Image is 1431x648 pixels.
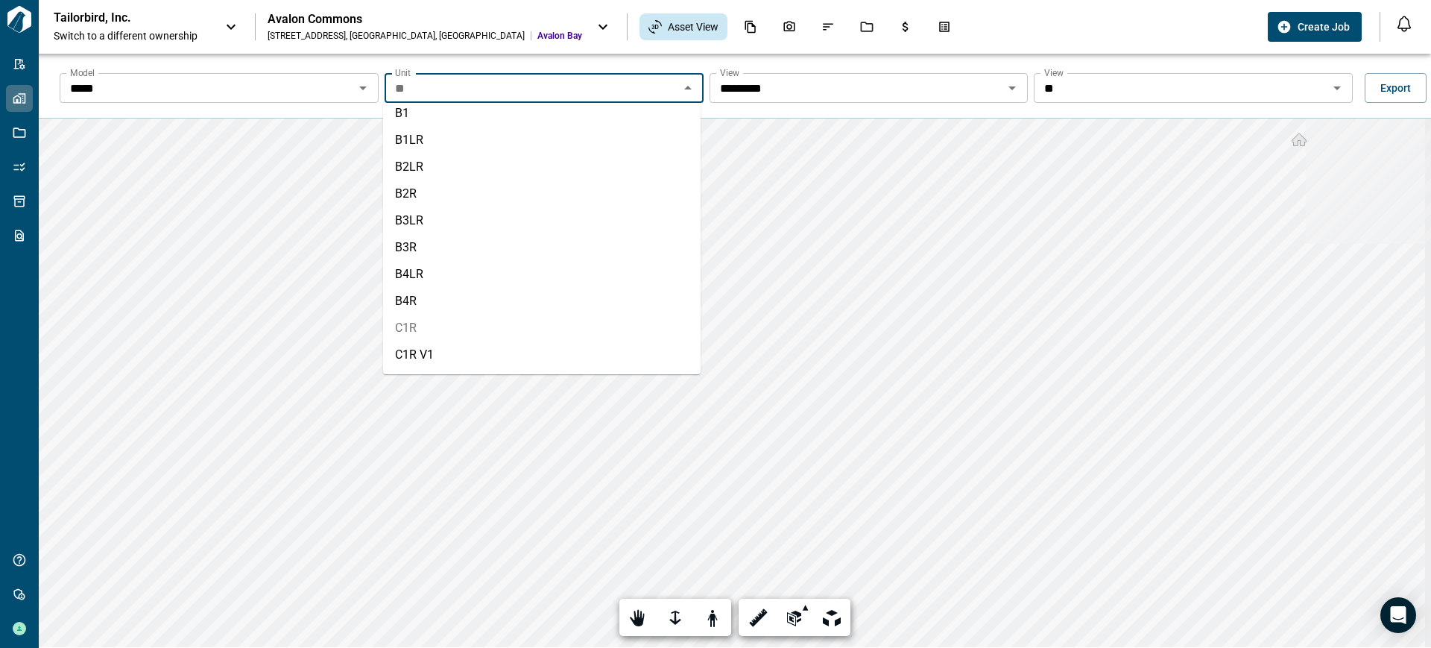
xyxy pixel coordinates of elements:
li: B4R [383,288,701,315]
label: View [1044,66,1064,79]
span: Avalon Bay [537,30,582,42]
label: Model [70,66,95,79]
button: Open notification feed [1392,12,1416,36]
div: Budgets [890,14,921,40]
li: B4LR [383,261,701,288]
div: Takeoff Center [929,14,960,40]
button: Open [353,78,373,98]
button: Close [677,78,698,98]
li: B3LR [383,207,701,234]
li: C1R V1 [383,342,701,368]
label: Unit [395,66,411,79]
span: Switch to a different ownership [54,28,210,43]
li: B1 [383,100,701,127]
button: Open [1327,78,1348,98]
li: B2R [383,180,701,207]
button: Open [1002,78,1023,98]
div: [STREET_ADDRESS] , [GEOGRAPHIC_DATA] , [GEOGRAPHIC_DATA] [268,30,525,42]
label: View [720,66,739,79]
button: Create Job [1268,12,1362,42]
p: Tailorbird, Inc. [54,10,188,25]
div: Jobs [851,14,882,40]
div: Avalon Commons [268,12,582,27]
li: B2LR [383,154,701,180]
div: Asset View [639,13,727,40]
div: Issues & Info [812,14,844,40]
button: Export [1365,73,1427,103]
li: B1LR [383,127,701,154]
span: Create Job [1298,19,1350,34]
span: Export [1380,81,1411,95]
div: Documents [735,14,766,40]
li: B3R [383,234,701,261]
div: Photos [774,14,805,40]
div: Open Intercom Messenger [1380,597,1416,633]
span: Asset View [668,19,718,34]
li: C1R [383,315,701,342]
